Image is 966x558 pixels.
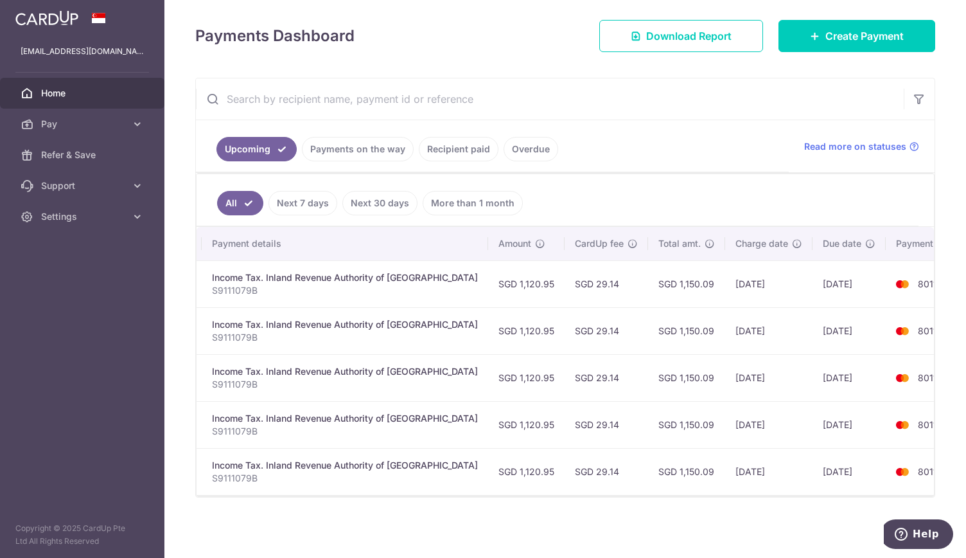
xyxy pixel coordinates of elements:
[488,401,565,448] td: SGD 1,120.95
[812,401,886,448] td: [DATE]
[504,137,558,161] a: Overdue
[890,370,915,386] img: Bank Card
[342,191,417,215] a: Next 30 days
[884,519,953,552] iframe: Opens a widget where you can find more information
[804,140,919,153] a: Read more on statuses
[918,278,937,289] span: 8011
[498,237,531,250] span: Amount
[565,401,648,448] td: SGD 29.14
[890,276,915,292] img: Bank Card
[918,419,937,430] span: 8011
[812,260,886,307] td: [DATE]
[212,425,478,438] p: S9111079B
[212,378,478,391] p: S9111079B
[918,466,937,477] span: 8011
[419,137,498,161] a: Recipient paid
[918,325,937,336] span: 8011
[648,401,725,448] td: SGD 1,150.09
[648,307,725,354] td: SGD 1,150.09
[212,472,478,485] p: S9111079B
[575,237,624,250] span: CardUp fee
[890,417,915,433] img: Bank Card
[212,412,478,425] div: Income Tax. Inland Revenue Authority of [GEOGRAPHIC_DATA]
[725,448,812,495] td: [DATE]
[812,448,886,495] td: [DATE]
[648,260,725,307] td: SGD 1,150.09
[41,179,126,192] span: Support
[725,354,812,401] td: [DATE]
[21,45,144,58] p: [EMAIL_ADDRESS][DOMAIN_NAME]
[196,78,904,120] input: Search by recipient name, payment id or reference
[812,307,886,354] td: [DATE]
[565,354,648,401] td: SGD 29.14
[41,118,126,130] span: Pay
[302,137,414,161] a: Payments on the way
[212,318,478,331] div: Income Tax. Inland Revenue Authority of [GEOGRAPHIC_DATA]
[212,459,478,472] div: Income Tax. Inland Revenue Authority of [GEOGRAPHIC_DATA]
[565,448,648,495] td: SGD 29.14
[725,260,812,307] td: [DATE]
[423,191,523,215] a: More than 1 month
[804,140,906,153] span: Read more on statuses
[735,237,788,250] span: Charge date
[41,148,126,161] span: Refer & Save
[648,448,725,495] td: SGD 1,150.09
[890,323,915,339] img: Bank Card
[202,227,488,260] th: Payment details
[41,87,126,100] span: Home
[890,464,915,480] img: Bank Card
[725,401,812,448] td: [DATE]
[725,307,812,354] td: [DATE]
[565,260,648,307] td: SGD 29.14
[212,284,478,297] p: S9111079B
[488,260,565,307] td: SGD 1,120.95
[488,448,565,495] td: SGD 1,120.95
[488,354,565,401] td: SGD 1,120.95
[599,20,763,52] a: Download Report
[648,354,725,401] td: SGD 1,150.09
[646,28,732,44] span: Download Report
[212,331,478,344] p: S9111079B
[15,10,78,26] img: CardUp
[918,372,937,383] span: 8011
[212,271,478,284] div: Income Tax. Inland Revenue Authority of [GEOGRAPHIC_DATA]
[212,365,478,378] div: Income Tax. Inland Revenue Authority of [GEOGRAPHIC_DATA]
[195,24,355,48] h4: Payments Dashboard
[812,354,886,401] td: [DATE]
[41,210,126,223] span: Settings
[488,307,565,354] td: SGD 1,120.95
[268,191,337,215] a: Next 7 days
[778,20,935,52] a: Create Payment
[217,191,263,215] a: All
[565,307,648,354] td: SGD 29.14
[823,237,861,250] span: Due date
[658,237,701,250] span: Total amt.
[216,137,297,161] a: Upcoming
[825,28,904,44] span: Create Payment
